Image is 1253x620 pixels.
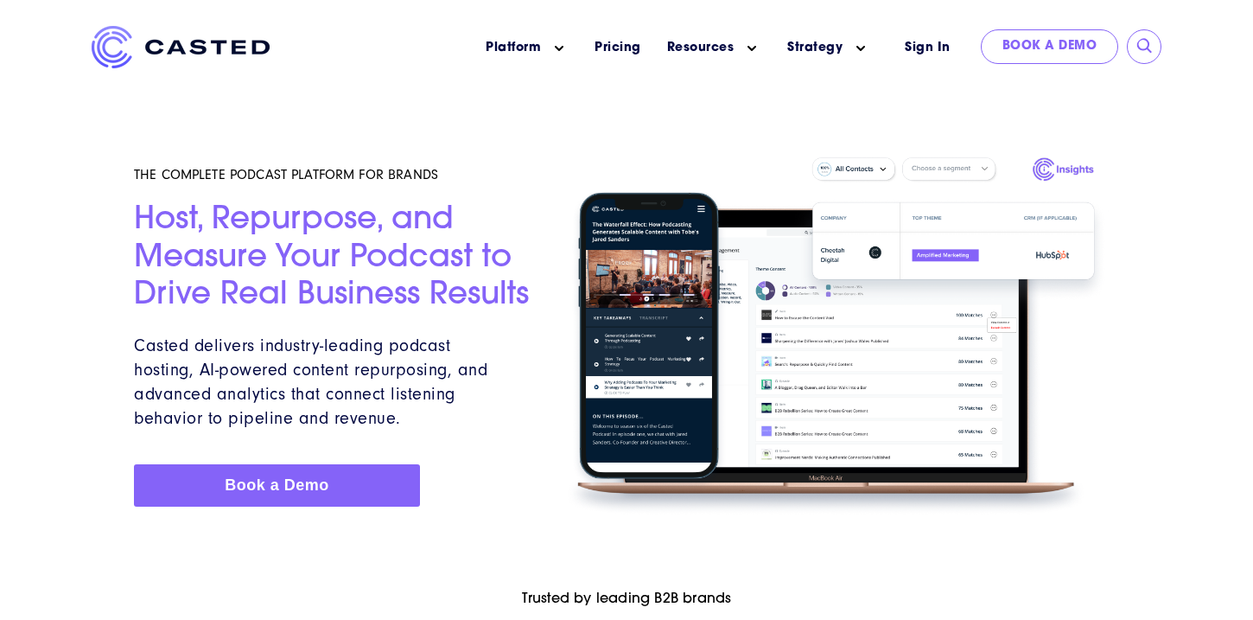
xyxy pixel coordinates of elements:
a: Book a Demo [981,29,1119,64]
span: Book a Demo [225,476,329,494]
nav: Main menu [296,26,883,70]
img: Casted_Logo_Horizontal_FullColor_PUR_BLUE [92,26,270,68]
img: Homepage Hero [553,149,1119,524]
span: Casted delivers industry-leading podcast hosting, AI-powered content repurposing, and advanced an... [134,336,487,428]
a: Pricing [595,39,641,57]
a: Book a Demo [134,464,420,507]
h2: Host, Repurpose, and Measure Your Podcast to Drive Real Business Results [134,202,532,315]
h6: Trusted by leading B2B brands [134,591,1119,608]
a: Sign In [883,29,972,67]
input: Submit [1136,38,1154,55]
h5: THE COMPLETE PODCAST PLATFORM FOR BRANDS [134,166,532,183]
a: Strategy [787,39,843,57]
a: Platform [486,39,541,57]
a: Resources [667,39,735,57]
